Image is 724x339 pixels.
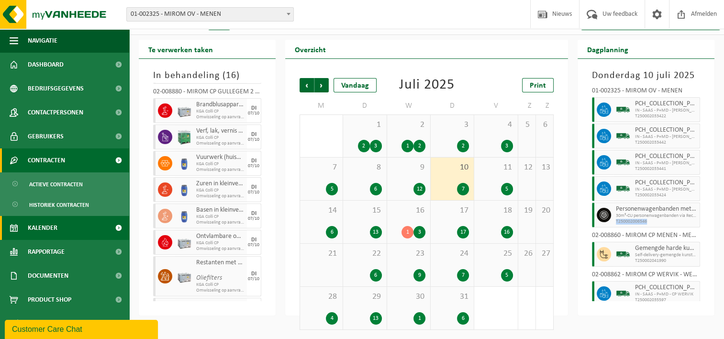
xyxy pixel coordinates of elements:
span: Basen in kleinverpakking (huishoudelijk) [196,206,245,214]
div: 07/10 [248,137,259,142]
span: IN - SAAS - P+MD - [PERSON_NAME] [635,160,697,166]
div: 6 [326,226,338,238]
div: DI [251,271,256,277]
div: 5 [501,269,513,282]
div: 01-002325 - MIROM OV - MENEN [592,88,700,97]
span: 20 [541,205,548,216]
span: IN - SAAS - P+MD - CP WERVIK [635,292,697,297]
span: Volgende [314,78,329,92]
div: 3 [413,226,425,238]
span: Brandblusapparaten (huishoudelijk) [196,101,245,109]
h3: In behandeling ( ) [153,68,261,83]
span: Navigatie [28,29,57,53]
div: 2 [358,140,370,152]
img: PB-LB-0680-HPE-GY-11 [177,269,191,283]
span: 1 [348,120,381,130]
span: 6 [541,120,548,130]
div: 7 [457,183,469,195]
span: Gemengde harde kunststoffen (incl. PVC), recycleerbaar (huishoudelijk) [635,245,697,252]
div: Vandaag [334,78,377,92]
td: Z [536,97,554,114]
div: 1 [401,226,413,238]
div: 13 [370,226,382,238]
div: 3 [501,140,513,152]
span: 16 [226,71,236,80]
h2: Overzicht [285,40,335,58]
span: Omwisseling op aanvraag [196,246,245,252]
img: PB-LB-0680-HPE-GY-11 [177,103,191,118]
span: KGA Colli CP [196,282,245,288]
td: M [300,97,343,114]
span: Omwisseling op aanvraag [196,193,245,199]
span: T250002033442 [635,140,697,146]
span: 13 [541,162,548,173]
span: 23 [392,249,425,259]
img: PB-OT-0120-HPE-00-02 [177,156,191,170]
span: 01-002325 - MIROM OV - MENEN [126,7,294,22]
span: T250002006546 [616,219,697,225]
span: Historiek contracten [29,196,89,214]
span: 30 [392,292,425,302]
span: Actieve contracten [29,175,83,193]
div: 1 [401,140,413,152]
div: 7 [457,269,469,282]
span: Bestrijdingsmiddelen inclusief schimmelwerende beschermingsmiddelen (huishoudelijk) [196,301,245,308]
img: BL-SO-LV [616,286,630,301]
div: 07/10 [248,164,259,169]
span: KGA Colli CP [196,135,245,141]
span: Kalender [28,216,57,240]
img: PB-HB-1400-HPE-GN-11 [177,129,191,145]
span: T250002035597 [635,297,697,303]
span: PCH_COLLECTION_PMD_LOOSE [635,100,697,108]
span: 4 [479,120,512,130]
span: Product Shop [28,288,71,312]
div: DI [251,158,256,164]
span: 30m³-CU personenwagenbanden via Recytyre [616,213,697,219]
div: DI [251,132,256,137]
div: 2 [413,140,425,152]
span: KGA Colli CP [196,109,245,114]
h3: Donderdag 10 juli 2025 [592,68,700,83]
span: 15 [348,205,381,216]
div: 3 [370,140,382,152]
span: T250002033422 [635,113,697,119]
span: Restanten met ongekende samenstelling (huishoudelijk) [196,259,245,267]
a: Historiek contracten [2,195,127,214]
div: 07/10 [248,216,259,221]
div: 07/10 [248,277,259,282]
span: PCH_COLLECTION_PMD_LOOSE [635,153,697,160]
div: 07/10 [248,111,259,116]
div: DI [251,105,256,111]
span: 01-002325 - MIROM OV - MENEN [127,8,293,21]
span: Print [530,82,546,90]
span: 18 [479,205,512,216]
span: 25 [479,249,512,259]
span: PCH_COLLECTION_PMD_LOOSE [635,179,697,187]
span: 12 [523,162,531,173]
span: T250002033441 [635,166,697,172]
img: PB-LB-0680-HPE-GY-11 [177,235,191,249]
div: Juli 2025 [399,78,455,92]
span: Omwisseling op aanvraag [196,141,245,147]
span: Ontvlambare oplosmiddelen (huishoudelijk) [196,233,245,240]
div: DI [251,184,256,190]
h2: Te verwerken taken [139,40,223,58]
span: 29 [348,292,381,302]
span: Zuren in kleinverpakking(huishoudelijk) [196,180,245,188]
div: 02-008880 - MIROM CP GULLEGEM 2 - GULLEGEM [153,89,261,98]
span: Bedrijfsgegevens [28,77,84,101]
span: 21 [305,249,338,259]
div: 16 [501,226,513,238]
div: 02-008862 - MIROM CP WERVIK - WERVIK [592,271,700,281]
span: KGA Colli CP [196,161,245,167]
td: D [343,97,387,114]
a: Print [522,78,554,92]
img: BL-SO-LV [616,155,630,169]
span: IN - SAAS - P+MD - [PERSON_NAME] [635,134,697,140]
div: DI [251,237,256,243]
span: 3 [435,120,469,130]
div: 12 [413,183,425,195]
span: 9 [392,162,425,173]
div: 07/10 [248,243,259,248]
